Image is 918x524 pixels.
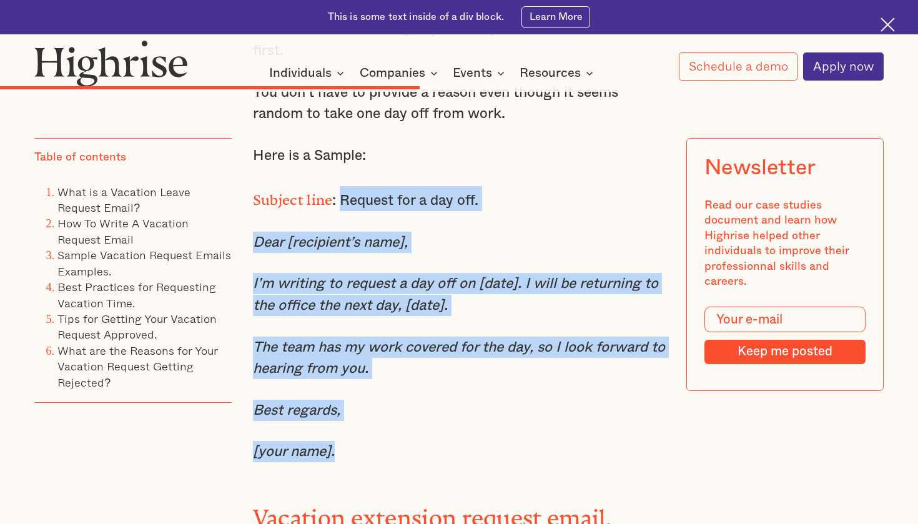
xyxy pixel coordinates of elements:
[453,66,508,81] div: Events
[269,66,332,81] div: Individuals
[253,340,665,375] em: The team has my work covered for the day, so I look forward to hearing from you.
[521,6,591,28] a: Learn More
[253,445,335,458] em: [your name].
[253,277,658,312] em: I’m writing to request a day off on [date]. I will be returning to the office the next day, [date].
[253,505,612,520] strong: Vacation extension request email.
[360,66,442,81] div: Companies
[253,192,333,201] strong: Subject line
[453,66,492,81] div: Events
[57,278,216,311] a: Best Practices for Requesting Vacation Time.
[269,66,348,81] div: Individuals
[704,340,866,364] input: Keep me posted
[34,150,126,165] div: Table of contents
[881,17,895,32] img: Cross icon
[57,182,190,215] a: What is a Vacation Leave Request Email?
[253,403,340,417] em: Best regards,
[520,66,581,81] div: Resources
[704,156,816,180] div: Newsletter
[57,342,218,391] a: What are the Reasons for Your Vacation Request Getting Rejected?
[803,52,884,81] a: Apply now
[57,310,217,343] a: Tips for Getting Your Vacation Request Approved.
[253,186,665,211] p: : Request for a day off.
[704,307,866,363] form: Modal Form
[328,11,504,24] div: This is some text inside of a div block.
[34,40,188,86] img: Highrise logo
[57,246,231,279] a: Sample Vacation Request Emails Examples.
[520,66,597,81] div: Resources
[704,307,866,332] input: Your e-mail
[704,198,866,290] div: Read our case studies document and learn how Highrise helped other individuals to improve their p...
[253,82,665,125] p: You don't have to provide a reason even though it seems random to take one day off from work.
[679,52,797,81] a: Schedule a demo
[253,235,408,249] em: Dear [recipient’s name],
[360,66,425,81] div: Companies
[253,145,665,166] p: Here is a Sample:
[57,214,189,247] a: How To Write A Vacation Request Email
